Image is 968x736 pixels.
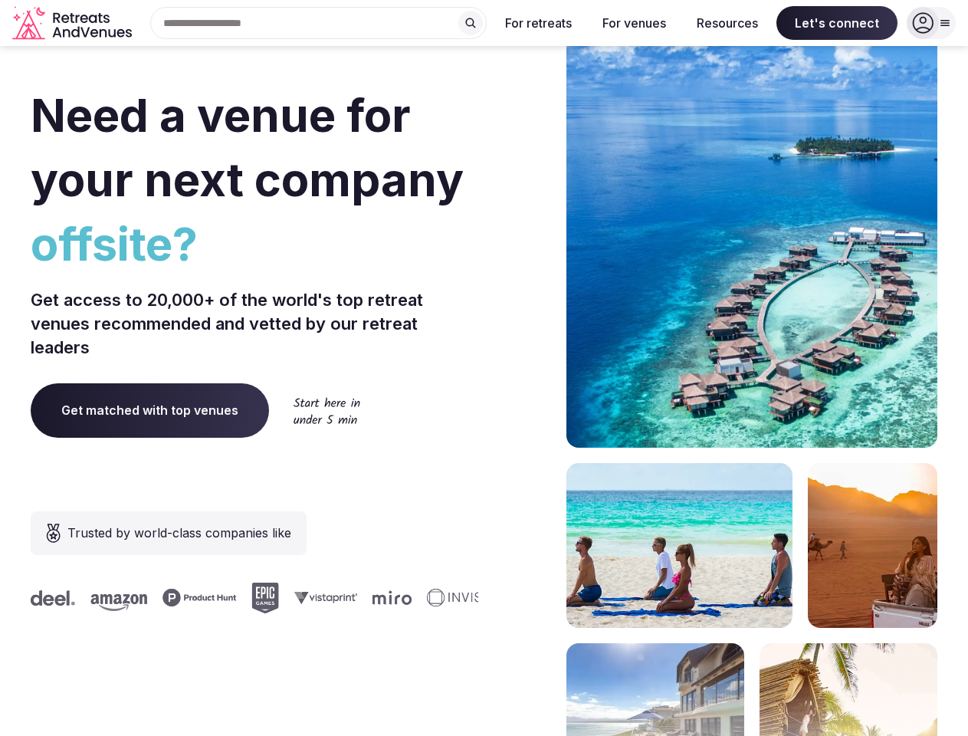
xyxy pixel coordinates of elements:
img: yoga on tropical beach [566,463,792,628]
p: Get access to 20,000+ of the world's top retreat venues recommended and vetted by our retreat lea... [31,288,478,359]
span: Need a venue for your next company [31,87,464,207]
img: Start here in under 5 min [294,397,360,424]
span: Let's connect [776,6,897,40]
span: offsite? [31,212,478,276]
button: For retreats [493,6,584,40]
svg: Miro company logo [371,590,410,605]
span: Trusted by world-class companies like [67,524,291,542]
svg: Invisible company logo [425,589,510,607]
a: Get matched with top venues [31,383,269,437]
svg: Deel company logo [29,590,74,606]
svg: Retreats and Venues company logo [12,6,135,41]
svg: Epic Games company logo [250,583,277,613]
a: Visit the homepage [12,6,135,41]
img: woman sitting in back of truck with camels [808,463,937,628]
svg: Vistaprint company logo [293,591,356,604]
button: Resources [684,6,770,40]
button: For venues [590,6,678,40]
